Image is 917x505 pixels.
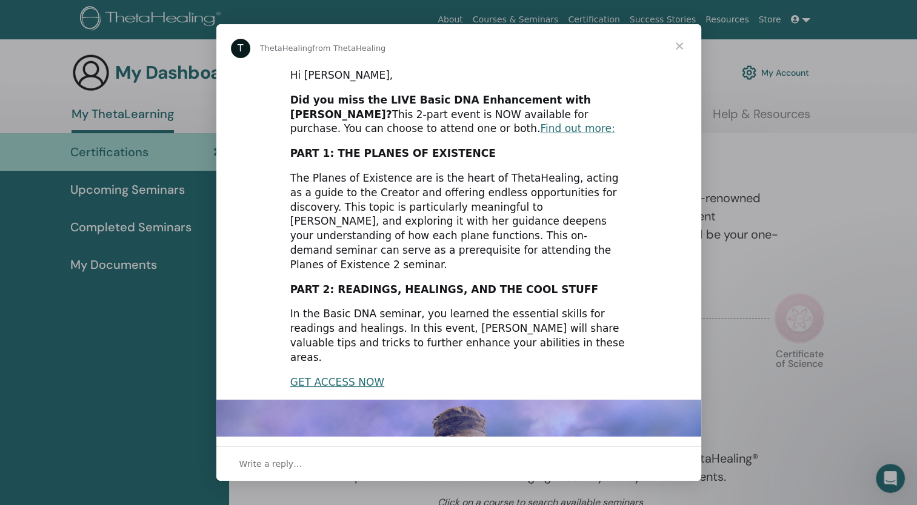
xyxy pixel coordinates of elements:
[290,376,384,388] a: GET ACCESS NOW
[290,307,627,365] div: In the Basic DNA seminar, you learned the essential skills for readings and healings. In this eve...
[540,122,615,134] a: Find out more:
[231,39,250,58] div: Profile image for ThetaHealing
[312,44,385,53] span: from ThetaHealing
[658,24,701,68] span: Close
[290,171,627,272] div: The Planes of Existence are is the heart of ThetaHealing, acting as a guide to the Creator and of...
[239,456,302,472] span: Write a reply…
[290,147,496,159] b: PART 1: THE PLANES OF EXISTENCE
[290,283,598,295] b: PART 2: READINGS, HEALINGS, AND THE COOL STUFF
[290,68,627,83] div: Hi [PERSON_NAME],
[260,44,313,53] span: ThetaHealing
[290,94,591,120] b: Did you miss the LIVE Basic DNA Enhancement with [PERSON_NAME]?
[216,446,701,481] div: Open conversation and reply
[290,93,627,136] div: This 2-part event is NOW available for purchase. You can choose to attend one or both.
